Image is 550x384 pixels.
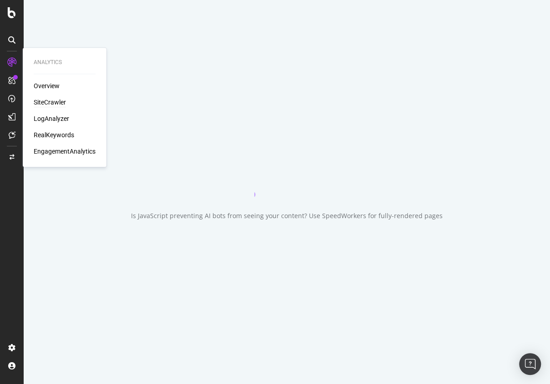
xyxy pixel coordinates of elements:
a: SiteCrawler [34,98,66,107]
div: animation [254,164,320,197]
div: Analytics [34,59,96,66]
div: Open Intercom Messenger [519,353,541,375]
div: Is JavaScript preventing AI bots from seeing your content? Use SpeedWorkers for fully-rendered pages [131,211,443,220]
a: EngagementAnalytics [34,147,96,156]
a: RealKeywords [34,130,74,140]
a: Overview [34,81,60,90]
a: LogAnalyzer [34,114,69,123]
